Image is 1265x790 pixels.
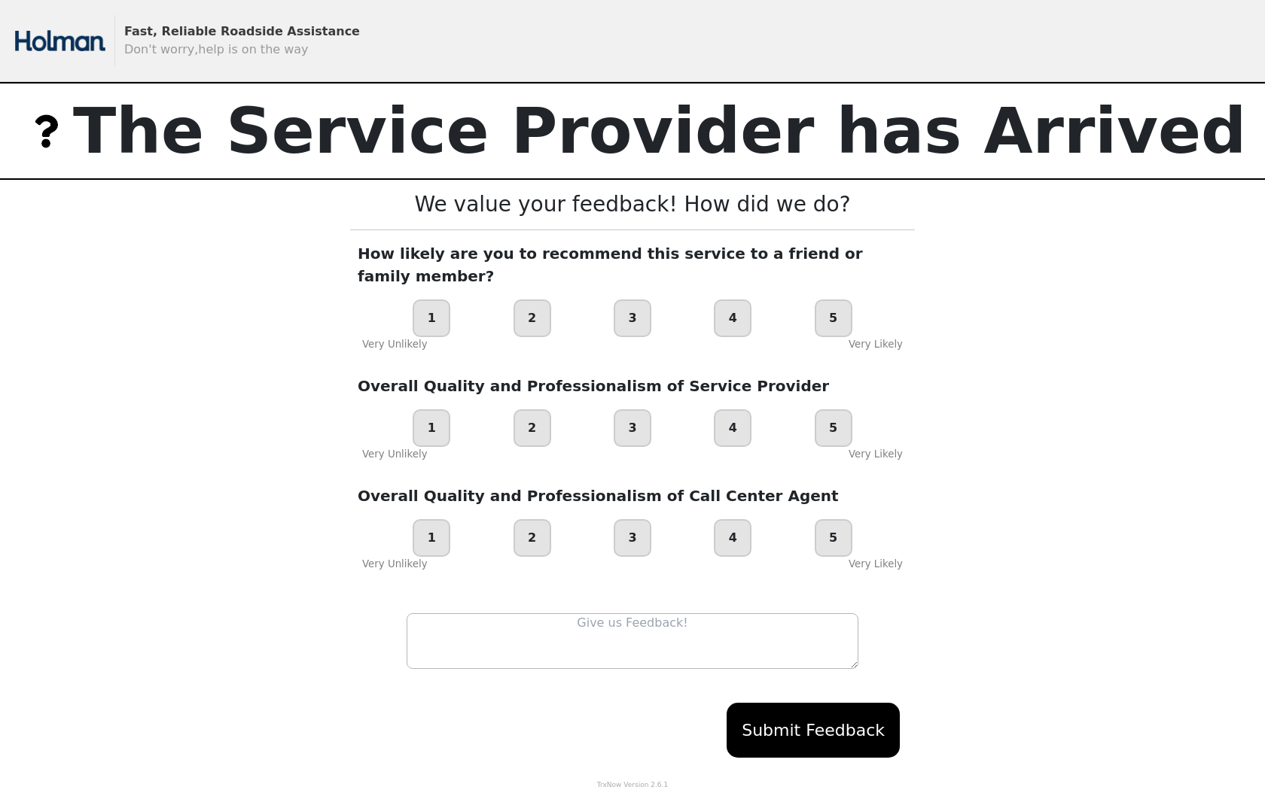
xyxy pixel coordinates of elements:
img: trx now logo [15,30,105,51]
div: 5 [815,299,852,337]
div: Very Unlikely [362,447,428,462]
p: The Service Provider has Arrived [73,84,1246,178]
h3: We value your feedback! How did we do? [379,192,887,217]
div: Very Likely [849,337,903,352]
div: 2 [514,519,551,557]
p: Overall Quality and Professionalism of Call Center Agent [358,485,907,507]
div: 2 [514,409,551,447]
div: 4 [714,299,751,337]
div: Very Likely [849,557,903,572]
div: 4 [714,409,751,447]
img: trx now logo [19,104,73,158]
p: Overall Quality and Professionalism of Service Provider [358,375,907,397]
div: 3 [614,519,651,557]
button: Submit Feedback [727,703,900,758]
div: 3 [614,299,651,337]
div: 4 [714,519,751,557]
div: 5 [815,409,852,447]
div: 1 [413,299,450,337]
div: 3 [614,409,651,447]
p: How likely are you to recommend this service to a friend or family member? [358,242,907,287]
div: 2 [514,299,551,337]
div: Very Likely [849,447,903,462]
div: 5 [815,519,852,557]
div: Very Unlikely [362,337,428,352]
div: 1 [413,519,450,557]
strong: Fast, Reliable Roadside Assistance [124,24,360,38]
span: Don't worry,help is on the way [124,42,309,56]
div: Very Unlikely [362,557,428,572]
div: 1 [413,409,450,447]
